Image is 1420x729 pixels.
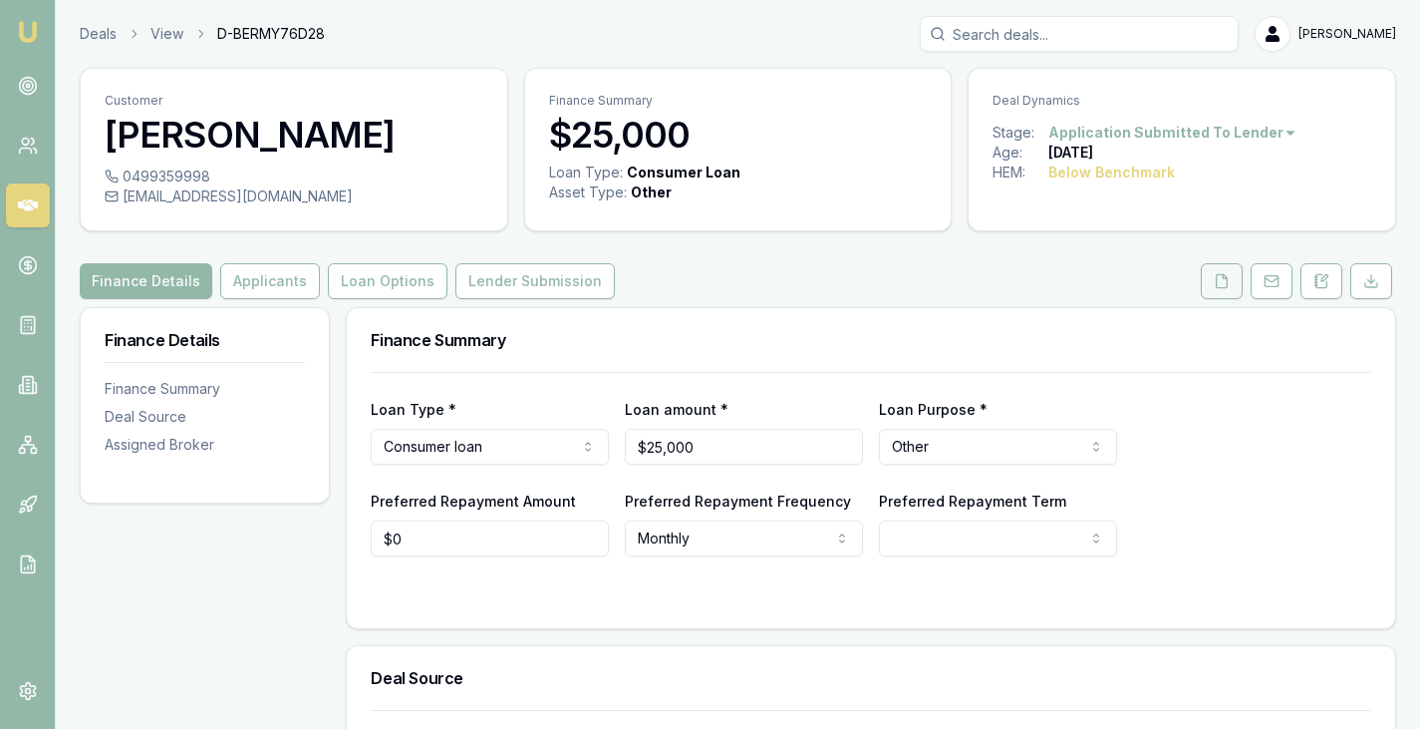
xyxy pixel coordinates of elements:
button: Loan Options [328,263,447,299]
button: Finance Details [80,263,212,299]
h3: Deal Source [371,670,1371,686]
div: HEM: [993,163,1048,182]
label: Preferred Repayment Term [879,493,1066,510]
button: Lender Submission [455,263,615,299]
span: D-BERMY76D28 [217,24,325,44]
div: Deal Source [105,407,305,427]
div: Asset Type : [549,182,627,202]
img: emu-icon-u.png [16,20,40,44]
div: Below Benchmark [1048,163,1175,182]
a: Deals [80,24,117,44]
a: View [150,24,183,44]
div: [DATE] [1048,143,1093,163]
div: Loan Type: [549,163,623,182]
div: Age: [993,143,1048,163]
label: Preferred Repayment Frequency [625,493,851,510]
p: Customer [105,93,483,109]
label: Loan Purpose * [879,401,988,418]
p: Deal Dynamics [993,93,1371,109]
input: Search deals [920,16,1239,52]
h3: [PERSON_NAME] [105,115,483,155]
a: Applicants [216,263,324,299]
div: 0499359998 [105,167,483,186]
span: [PERSON_NAME] [1298,26,1396,42]
label: Loan amount * [625,401,728,418]
a: Finance Details [80,263,216,299]
a: Loan Options [324,263,451,299]
p: Finance Summary [549,93,928,109]
a: Lender Submission [451,263,619,299]
h3: Finance Summary [371,332,1371,348]
nav: breadcrumb [80,24,325,44]
input: $ [371,521,609,556]
div: Stage: [993,123,1048,143]
div: [EMAIL_ADDRESS][DOMAIN_NAME] [105,186,483,206]
button: Application Submitted To Lender [1048,123,1297,143]
div: Finance Summary [105,379,305,399]
div: Consumer Loan [627,163,740,182]
label: Preferred Repayment Amount [371,493,576,510]
button: Applicants [220,263,320,299]
label: Loan Type * [371,401,456,418]
div: Assigned Broker [105,435,305,455]
input: $ [625,429,863,465]
h3: $25,000 [549,115,928,155]
div: Other [631,182,672,202]
h3: Finance Details [105,332,305,348]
